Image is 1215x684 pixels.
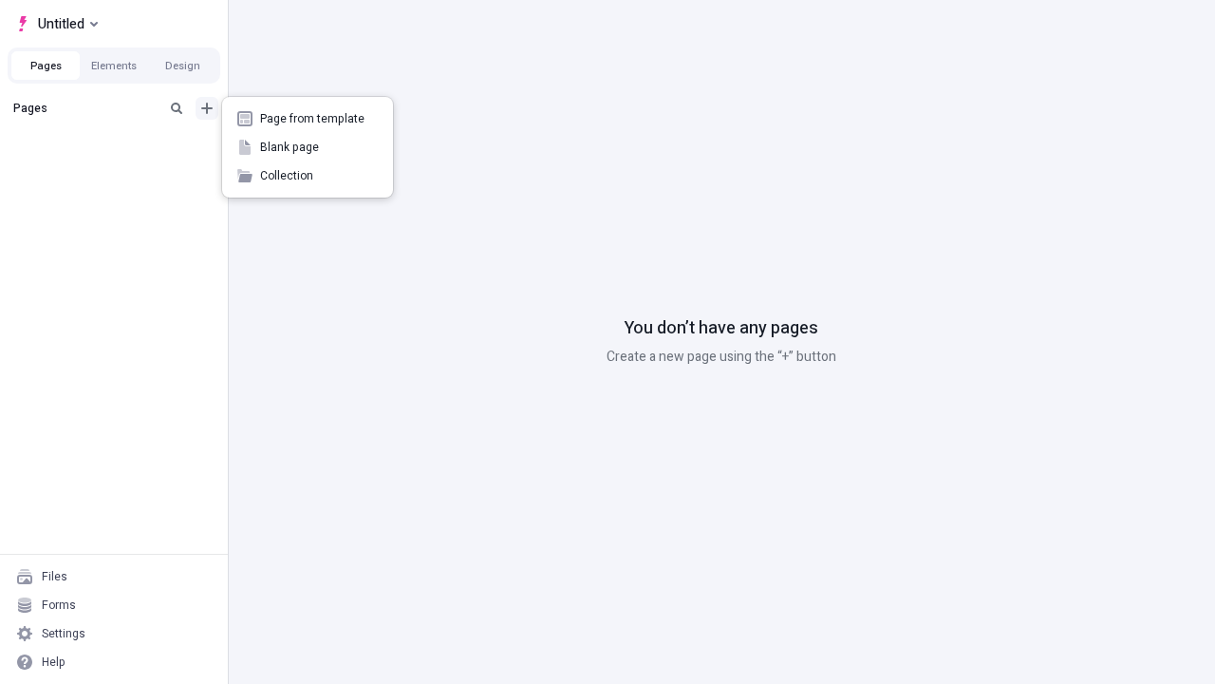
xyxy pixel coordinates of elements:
p: Create a new page using the “+” button [607,347,836,368]
div: Pages [13,101,158,116]
div: Add new [222,97,393,198]
button: Add new [196,97,218,120]
span: Blank page [260,140,378,155]
p: You don’t have any pages [625,316,818,341]
span: Collection [260,168,378,183]
div: Files [42,569,67,584]
span: Untitled [38,12,84,35]
span: Page from template [260,111,378,126]
button: Select site [8,9,105,38]
button: Elements [80,51,148,80]
div: Help [42,655,65,670]
button: Pages [11,51,80,80]
button: Design [148,51,216,80]
div: Forms [42,598,76,613]
div: Settings [42,626,85,641]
